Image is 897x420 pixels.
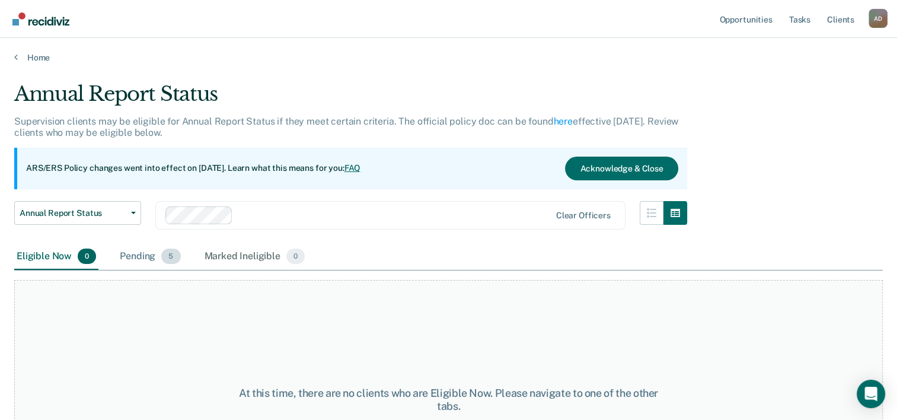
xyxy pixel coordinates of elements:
p: ARS/ERS Policy changes went into effect on [DATE]. Learn what this means for you: [26,163,360,174]
span: 5 [161,249,180,264]
div: Marked Ineligible0 [202,244,308,270]
button: Profile dropdown button [869,9,888,28]
div: Eligible Now0 [14,244,98,270]
span: Annual Report Status [20,208,126,218]
div: Open Intercom Messenger [857,380,885,408]
span: 0 [78,249,96,264]
span: 0 [286,249,305,264]
div: At this time, there are no clients who are Eligible Now. Please navigate to one of the other tabs. [232,387,666,412]
div: Pending5 [117,244,183,270]
p: Supervision clients may be eligible for Annual Report Status if they meet certain criteria. The o... [14,116,678,138]
div: Annual Report Status [14,82,687,116]
div: Clear officers [556,211,611,221]
button: Annual Report Status [14,201,141,225]
div: A D [869,9,888,28]
button: Acknowledge & Close [565,157,678,180]
a: FAQ [344,163,361,173]
img: Recidiviz [12,12,69,26]
a: here [554,116,573,127]
a: Home [14,52,883,63]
